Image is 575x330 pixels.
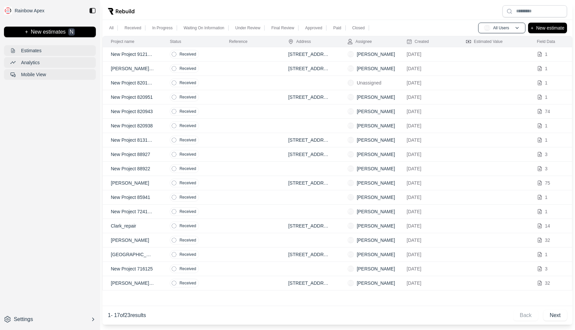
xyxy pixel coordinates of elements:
[280,219,339,233] td: [STREET_ADDRESS]
[280,276,339,290] td: [STREET_ADDRESS][PERSON_NAME]
[111,223,154,229] p: Clark_repair
[179,266,196,271] p: Received
[280,176,339,190] td: [STREET_ADDRESS][PERSON_NAME]
[357,180,395,186] p: [PERSON_NAME]
[357,51,395,58] p: [PERSON_NAME]
[152,25,172,31] p: In Progress
[407,180,450,186] p: [DATE]
[184,25,224,31] p: Waiting On Information
[545,265,548,272] p: 3
[179,223,196,229] p: Received
[407,251,450,258] p: [DATE]
[357,151,395,158] p: [PERSON_NAME]
[280,133,339,147] td: [STREET_ADDRESS]
[347,165,354,172] span: RS
[111,80,154,86] p: New Project 8201631
[31,28,66,36] p: New estimates
[407,223,450,229] p: [DATE]
[179,52,196,57] p: Received
[68,28,75,36] div: N
[108,8,134,15] img: Rebuild
[545,137,548,143] p: 1
[347,180,354,186] span: RS
[280,90,339,104] td: [STREET_ADDRESS]
[15,8,45,13] p: Rainbow Apex
[407,122,450,129] p: [DATE]
[357,265,395,272] p: [PERSON_NAME]
[170,39,181,44] div: Status
[407,65,450,72] p: [DATE]
[531,24,533,32] p: +
[407,165,450,172] p: [DATE]
[179,209,196,214] p: Received
[537,39,555,44] div: Field Data
[407,137,450,143] p: [DATE]
[347,208,354,215] span: RS
[280,147,339,162] td: [STREET_ADDRESS]
[108,311,146,319] p: 1 - 17 of 23 results
[21,47,41,54] p: Estimates
[179,252,196,257] p: Received
[4,69,96,80] button: Mobile View
[347,51,354,58] span: RS
[111,94,154,100] p: New Project 820951
[545,108,550,115] p: 74
[357,194,395,201] p: [PERSON_NAME]
[357,94,395,100] p: [PERSON_NAME]
[111,180,154,186] p: [PERSON_NAME]
[179,123,196,128] p: Received
[179,66,196,71] p: Received
[229,39,247,44] div: Reference
[466,39,503,44] div: Estimated Value
[280,47,339,62] td: [STREET_ADDRESS]
[545,165,548,172] p: 3
[347,251,354,258] span: RS
[528,23,567,33] button: +New estimate
[357,65,395,72] p: [PERSON_NAME]
[352,25,365,31] p: Closed
[288,39,311,44] div: Address
[545,237,550,244] p: 32
[347,122,354,129] span: RS
[357,251,395,258] p: [PERSON_NAME]
[407,151,450,158] p: [DATE]
[111,237,154,244] p: [PERSON_NAME]
[347,39,372,44] div: Assignee
[545,51,548,58] p: 1
[407,108,450,115] p: [DATE]
[407,194,450,201] p: [DATE]
[493,25,509,31] p: All Users
[545,194,548,201] p: 1
[179,80,196,85] p: Received
[111,108,154,115] p: New Project 820943
[545,151,548,158] p: 3
[545,280,550,286] p: 32
[25,28,28,36] p: +
[124,25,141,31] p: Received
[357,108,395,115] p: [PERSON_NAME]
[347,280,354,286] span: RS
[111,65,154,72] p: [PERSON_NAME] Contents
[347,194,354,201] span: ET
[111,194,154,201] p: New Project 85941
[111,137,154,143] p: New Project 8131119
[111,39,134,44] div: Project name
[347,151,354,158] span: RS
[14,315,33,323] p: Settings
[357,223,395,229] p: [PERSON_NAME]
[179,195,196,200] p: Received
[347,80,354,86] span: U
[407,51,450,58] p: [DATE]
[484,25,490,31] span: AU
[407,237,450,244] p: [DATE]
[179,238,196,243] p: Received
[21,71,46,78] p: Mobile View
[545,208,548,215] p: 1
[347,94,354,100] span: RS
[545,80,548,86] p: 1
[179,109,196,114] p: Received
[407,39,429,44] div: Created
[4,57,96,68] button: Analytics
[545,251,548,258] p: 1
[357,208,395,215] p: [PERSON_NAME]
